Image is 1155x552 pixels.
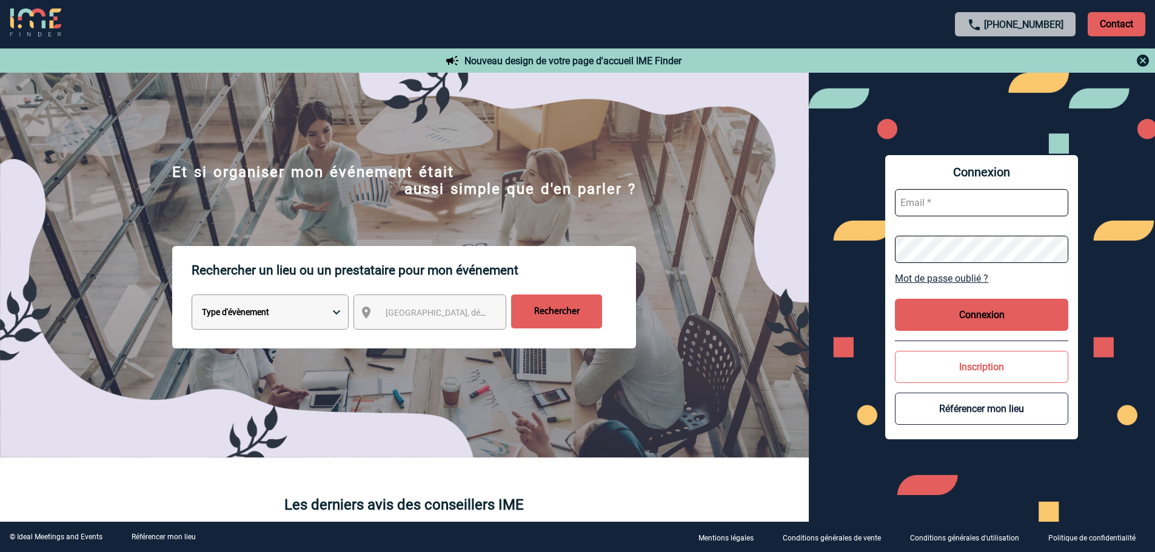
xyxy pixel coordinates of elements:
input: Email * [895,189,1068,216]
a: Mentions légales [689,531,773,543]
span: Connexion [895,165,1068,179]
a: Mot de passe oublié ? [895,273,1068,284]
button: Référencer mon lieu [895,393,1068,425]
p: Conditions générales d'utilisation [910,534,1019,542]
div: © Ideal Meetings and Events [10,533,102,541]
a: Conditions générales d'utilisation [900,531,1039,543]
img: call-24-px.png [967,18,982,32]
a: [PHONE_NUMBER] [984,19,1063,30]
p: Contact [1088,12,1145,36]
p: Politique de confidentialité [1048,534,1136,542]
a: Conditions générales de vente [773,531,900,543]
a: Référencer mon lieu [132,533,196,541]
p: Conditions générales de vente [783,534,881,542]
p: Mentions légales [698,534,754,542]
span: [GEOGRAPHIC_DATA], département, région... [386,308,554,318]
button: Inscription [895,351,1068,383]
a: Politique de confidentialité [1039,531,1155,543]
button: Connexion [895,299,1068,331]
input: Rechercher [511,294,602,328]
p: Rechercher un lieu ou un prestataire pour mon événement [192,246,636,294]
